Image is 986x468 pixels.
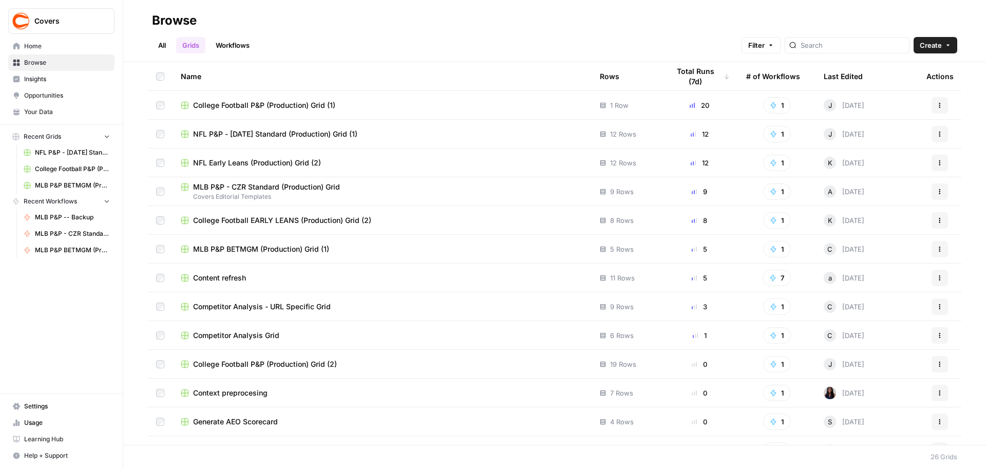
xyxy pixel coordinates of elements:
[763,155,791,171] button: 1
[824,62,863,90] div: Last Edited
[24,402,110,411] span: Settings
[193,215,371,226] span: College Football EARLY LEANS (Production) Grid (2)
[763,414,791,430] button: 1
[610,302,634,312] span: 9 Rows
[828,215,832,226] span: K
[152,37,172,53] a: All
[669,158,730,168] div: 12
[610,330,634,341] span: 6 Rows
[920,40,942,50] span: Create
[181,100,583,110] a: College Football P&P (Production) Grid (1)
[824,185,864,198] div: [DATE]
[19,161,115,177] a: College Football P&P (Production) Grid (1)
[181,359,583,369] a: College Football P&P (Production) Grid (2)
[824,301,864,313] div: [DATE]
[600,62,619,90] div: Rows
[24,132,61,141] span: Recent Grids
[610,244,634,254] span: 5 Rows
[746,62,800,90] div: # of Workflows
[828,359,832,369] span: J
[181,388,583,398] a: Context preprocesing
[931,452,957,462] div: 26 Grids
[34,16,97,26] span: Covers
[828,186,832,197] span: A
[19,226,115,242] a: MLB P&P - CZR Standard (Production)
[8,129,115,144] button: Recent Grids
[181,273,583,283] a: Content refresh
[763,356,791,372] button: 1
[193,330,279,341] span: Competitor Analysis Grid
[824,444,864,457] div: [DATE]
[824,387,864,399] div: [DATE]
[763,298,791,315] button: 1
[669,359,730,369] div: 0
[828,129,832,139] span: J
[181,158,583,168] a: NFL Early Leans (Production) Grid (2)
[181,192,583,201] span: Covers Editorial Templates
[19,177,115,194] a: MLB P&P BETMGM (Production) Grid (1)
[8,447,115,464] button: Help + Support
[193,302,331,312] span: Competitor Analysis - URL Specific Grid
[763,183,791,200] button: 1
[669,244,730,254] div: 5
[828,158,832,168] span: K
[8,194,115,209] button: Recent Workflows
[193,129,357,139] span: NFL P&P - [DATE] Standard (Production) Grid (1)
[669,417,730,427] div: 0
[19,209,115,226] a: MLB P&P -- Backup
[181,62,583,90] div: Name
[669,100,730,110] div: 20
[610,273,635,283] span: 11 Rows
[763,126,791,142] button: 1
[824,157,864,169] div: [DATE]
[193,388,268,398] span: Context preprocesing
[181,417,583,427] a: Generate AEO Scorecard
[763,442,791,459] button: 5
[181,330,583,341] a: Competitor Analysis Grid
[610,359,636,369] span: 19 Rows
[24,197,77,206] span: Recent Workflows
[828,417,832,427] span: S
[181,129,583,139] a: NFL P&P - [DATE] Standard (Production) Grid (1)
[210,37,256,53] a: Workflows
[176,37,205,53] a: Grids
[669,215,730,226] div: 8
[828,100,832,110] span: J
[35,148,110,157] span: NFL P&P - [DATE] Standard (Production) Grid (1)
[181,182,583,201] a: MLB P&P - CZR Standard (Production) GridCovers Editorial Templates
[152,12,197,29] div: Browse
[610,186,634,197] span: 9 Rows
[24,58,110,67] span: Browse
[610,158,636,168] span: 12 Rows
[763,241,791,257] button: 1
[763,212,791,229] button: 1
[24,435,110,444] span: Learning Hub
[193,100,335,110] span: College Football P&P (Production) Grid (1)
[181,244,583,254] a: MLB P&P BETMGM (Production) Grid (1)
[35,229,110,238] span: MLB P&P - CZR Standard (Production)
[824,99,864,111] div: [DATE]
[748,40,765,50] span: Filter
[824,128,864,140] div: [DATE]
[193,158,321,168] span: NFL Early Leans (Production) Grid (2)
[193,417,278,427] span: Generate AEO Scorecard
[669,62,730,90] div: Total Runs (7d)
[193,244,329,254] span: MLB P&P BETMGM (Production) Grid (1)
[24,42,110,51] span: Home
[8,71,115,87] a: Insights
[19,242,115,258] a: MLB P&P BETMGM (Production)
[610,388,633,398] span: 7 Rows
[763,327,791,344] button: 1
[35,164,110,174] span: College Football P&P (Production) Grid (1)
[8,38,115,54] a: Home
[669,129,730,139] div: 12
[610,215,634,226] span: 8 Rows
[824,358,864,370] div: [DATE]
[824,214,864,227] div: [DATE]
[35,181,110,190] span: MLB P&P BETMGM (Production) Grid (1)
[193,359,337,369] span: College Football P&P (Production) Grid (2)
[35,213,110,222] span: MLB P&P -- Backup
[827,244,832,254] span: C
[8,8,115,34] button: Workspace: Covers
[35,246,110,255] span: MLB P&P BETMGM (Production)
